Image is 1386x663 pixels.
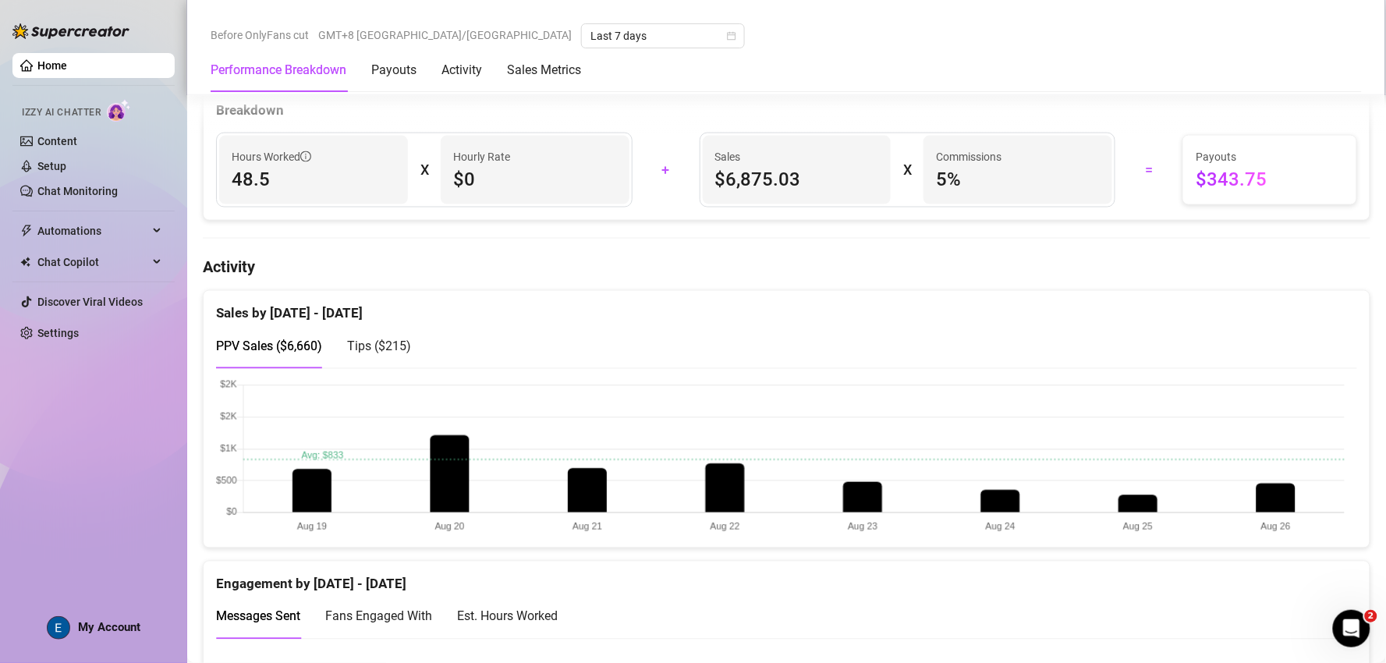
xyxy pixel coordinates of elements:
div: X [903,158,911,183]
span: Payouts [1196,148,1344,165]
span: Hours Worked [232,148,311,165]
span: $343.75 [1196,167,1344,192]
img: Chat Copilot [20,257,30,268]
span: thunderbolt [20,225,33,237]
span: Last 7 days [590,24,736,48]
span: Chat Copilot [37,250,148,275]
span: 2 [1365,610,1377,622]
div: Payouts [371,61,417,80]
span: 5 % [936,167,1100,192]
span: GMT+8 [GEOGRAPHIC_DATA]/[GEOGRAPHIC_DATA] [318,23,572,47]
span: $6,875.03 [715,167,879,192]
span: $0 [453,167,617,192]
article: Hourly Rate [453,148,510,165]
div: Breakdown [216,100,1357,121]
div: Sales by [DATE] - [DATE] [216,291,1357,324]
img: ACg8ocLcPRSDFD1_FgQTWMGHesrdCMFi59PFqVtBfnK-VGsPLWuquQ=s96-c [48,617,69,639]
span: PPV Sales ( $6,660 ) [216,339,322,354]
span: Fans Engaged With [325,609,432,624]
span: calendar [727,31,736,41]
a: Setup [37,160,66,172]
a: Chat Monitoring [37,185,118,197]
img: AI Chatter [107,99,131,122]
article: Commissions [936,148,1001,165]
iframe: Intercom live chat [1333,610,1370,647]
div: Est. Hours Worked [457,607,558,626]
div: = [1125,158,1173,183]
div: + [642,158,690,183]
a: Home [37,59,67,72]
div: Engagement by [DATE] - [DATE] [216,562,1357,595]
h4: Activity [203,256,1370,278]
div: Activity [441,61,482,80]
span: Automations [37,218,148,243]
span: 48.5 [232,167,395,192]
a: Discover Viral Videos [37,296,143,308]
div: X [420,158,428,183]
span: info-circle [300,151,311,162]
span: Sales [715,148,879,165]
span: Messages Sent [216,609,300,624]
span: Izzy AI Chatter [22,105,101,120]
span: My Account [78,620,140,634]
div: Sales Metrics [507,61,581,80]
a: Content [37,135,77,147]
img: logo-BBDzfeDw.svg [12,23,129,39]
a: Settings [37,327,79,339]
span: Tips ( $215 ) [347,339,411,354]
div: Performance Breakdown [211,61,346,80]
span: Before OnlyFans cut [211,23,309,47]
